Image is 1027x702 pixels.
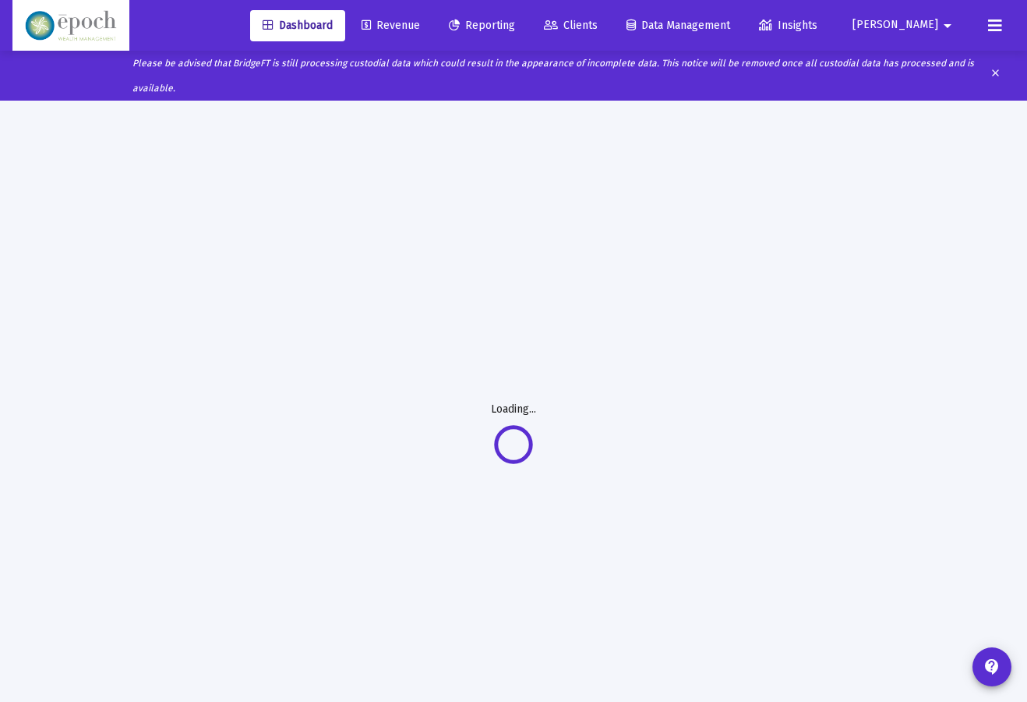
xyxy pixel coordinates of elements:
[449,19,515,32] span: Reporting
[746,10,830,41] a: Insights
[626,19,730,32] span: Data Management
[990,64,1001,87] mat-icon: clear
[436,10,528,41] a: Reporting
[938,10,957,41] mat-icon: arrow_drop_down
[362,19,420,32] span: Revenue
[544,19,598,32] span: Clients
[250,10,345,41] a: Dashboard
[852,19,938,32] span: [PERSON_NAME]
[834,9,976,41] button: [PERSON_NAME]
[349,10,432,41] a: Revenue
[759,19,817,32] span: Insights
[614,10,743,41] a: Data Management
[132,58,974,94] i: Please be advised that BridgeFT is still processing custodial data which could result in the appe...
[531,10,610,41] a: Clients
[983,658,1001,676] mat-icon: contact_support
[263,19,333,32] span: Dashboard
[24,10,118,41] img: Dashboard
